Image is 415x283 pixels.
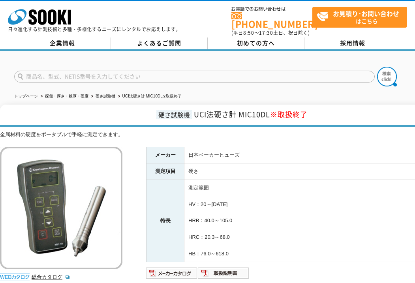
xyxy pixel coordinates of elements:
a: [PHONE_NUMBER] [231,12,312,28]
input: 商品名、型式、NETIS番号を入力してください [14,71,375,82]
img: 取扱説明書 [198,267,250,279]
a: 企業情報 [14,37,111,49]
a: よくあるご質問 [111,37,208,49]
strong: お見積り･お問い合わせ [333,9,399,18]
a: トップページ [14,94,38,98]
p: 日々進化する計測技術と多種・多様化するニーズにレンタルでお応えします。 [8,27,181,32]
span: 8:50 [243,29,254,36]
span: 初めての方へ [237,39,275,47]
span: はこちら [317,7,407,27]
th: メーカー [146,147,184,163]
a: 初めての方へ [208,37,304,49]
a: お見積り･お問い合わせはこちら [312,7,407,28]
span: 硬さ試験機 [156,110,192,119]
a: 取扱説明書 [198,272,250,278]
a: 探傷・厚さ・膜厚・硬度 [45,94,88,98]
a: 総合カタログ [32,274,70,280]
img: メーカーカタログ [146,267,198,279]
a: 硬さ試験機 [96,94,115,98]
th: 特長 [146,180,184,262]
a: メーカーカタログ [146,272,198,278]
span: (平日 ～ 土日、祝日除く) [231,29,310,36]
a: 採用情報 [304,37,401,49]
span: 17:30 [259,29,273,36]
span: ※取扱終了 [270,109,308,120]
span: UCI法硬さ計 MIC10DL [194,109,308,120]
li: UCI法硬さ計 MIC10DL※取扱終了 [116,92,182,101]
img: btn_search.png [377,67,397,86]
th: 測定項目 [146,163,184,180]
span: お電話でのお問い合わせは [231,7,312,11]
